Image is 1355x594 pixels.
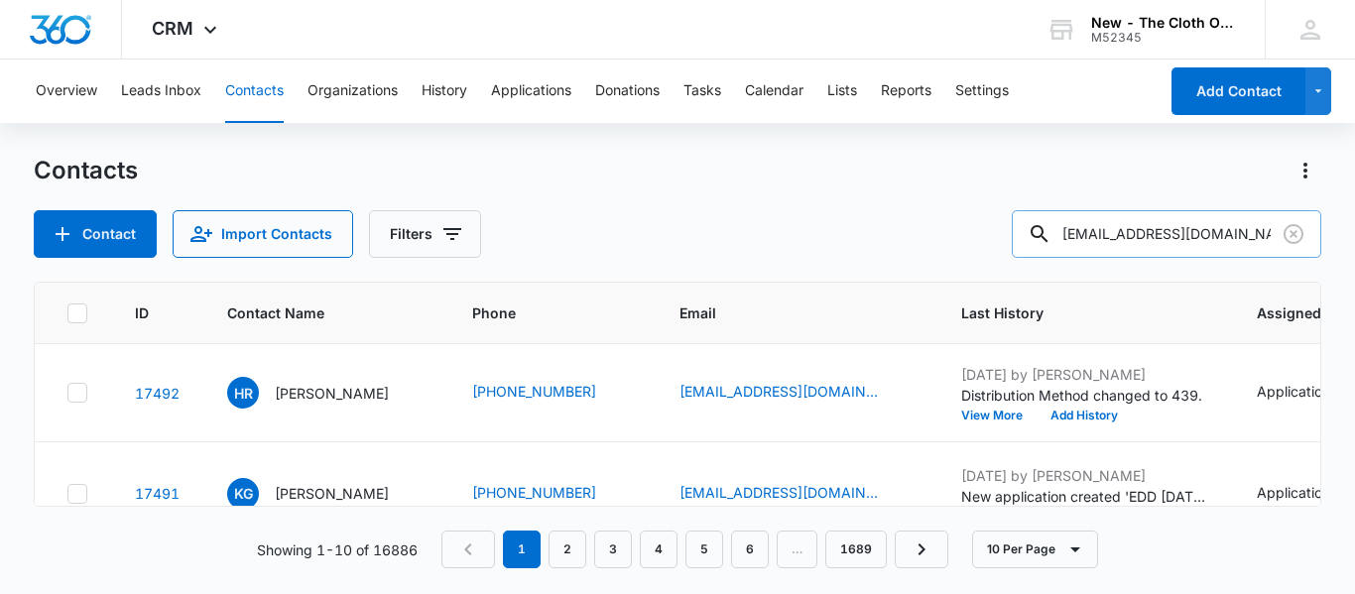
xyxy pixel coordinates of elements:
[472,482,596,503] a: [PHONE_NUMBER]
[36,59,97,123] button: Overview
[34,156,138,185] h1: Contacts
[594,531,632,568] a: Page 3
[825,531,887,568] a: Page 1689
[679,482,878,503] a: [EMAIL_ADDRESS][DOMAIN_NAME]
[503,531,541,568] em: 1
[227,377,425,409] div: Contact Name - Hailee Rodriguez - Select to Edit Field
[1091,15,1236,31] div: account name
[1012,210,1321,258] input: Search Contacts
[227,377,259,409] span: HR
[34,210,157,258] button: Add Contact
[135,385,180,402] a: Navigate to contact details page for Hailee Rodriguez
[369,210,481,258] button: Filters
[685,531,723,568] a: Page 5
[640,531,677,568] a: Page 4
[955,59,1009,123] button: Settings
[679,302,885,323] span: Email
[1091,31,1236,45] div: account id
[549,531,586,568] a: Page 2
[972,531,1098,568] button: 10 Per Page
[679,381,914,405] div: Email - rodriguezhailee@icloud.com - Select to Edit Field
[472,482,632,506] div: Phone - (618) 499-9654 - Select to Edit Field
[1037,410,1132,421] button: Add History
[275,383,389,404] p: [PERSON_NAME]
[961,302,1180,323] span: Last History
[491,59,571,123] button: Applications
[227,478,425,510] div: Contact Name - Kayleigh Green - Select to Edit Field
[422,59,467,123] button: History
[881,59,931,123] button: Reports
[227,478,259,510] span: KG
[961,385,1209,406] p: Distribution Method changed to 439.
[745,59,803,123] button: Calendar
[227,302,396,323] span: Contact Name
[961,410,1037,421] button: View More
[135,302,151,323] span: ID
[961,486,1209,507] p: New application created 'EDD [DATE] - Applicant - [PERSON_NAME]'.
[731,531,769,568] a: Page 6
[679,482,914,506] div: Email - greenkayleigh24@gmail.com - Select to Edit Field
[961,364,1209,385] p: [DATE] by [PERSON_NAME]
[895,531,948,568] a: Next Page
[961,465,1209,486] p: [DATE] by [PERSON_NAME]
[472,302,603,323] span: Phone
[308,59,398,123] button: Organizations
[257,539,418,560] p: Showing 1-10 of 16886
[595,59,660,123] button: Donations
[441,531,948,568] nav: Pagination
[1171,67,1305,115] button: Add Contact
[472,381,632,405] div: Phone - (909) 232-9625 - Select to Edit Field
[683,59,721,123] button: Tasks
[225,59,284,123] button: Contacts
[679,381,878,402] a: [EMAIL_ADDRESS][DOMAIN_NAME]
[827,59,857,123] button: Lists
[121,59,201,123] button: Leads Inbox
[1278,218,1309,250] button: Clear
[173,210,353,258] button: Import Contacts
[1290,155,1321,186] button: Actions
[152,18,193,39] span: CRM
[275,483,389,504] p: [PERSON_NAME]
[472,381,596,402] a: [PHONE_NUMBER]
[135,485,180,502] a: Navigate to contact details page for Kayleigh Green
